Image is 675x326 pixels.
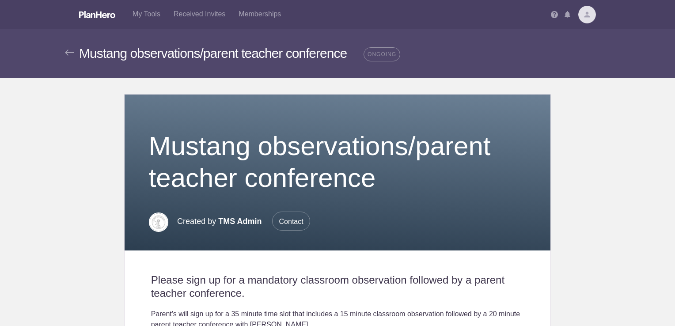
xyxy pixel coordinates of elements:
[79,11,115,18] img: Logo white planhero
[272,212,310,231] span: Contact
[65,49,74,56] img: Back arrow gray
[218,217,262,226] span: TMS Admin
[149,212,168,232] img: Logo 14
[79,46,347,61] span: Mustang observations/parent teacher conference
[551,11,558,18] img: Help icon
[177,212,310,231] p: Created by
[578,6,596,23] img: Davatar
[364,47,400,61] span: ONGOING
[565,11,570,18] img: Notifications
[151,273,524,300] h2: Please sign up for a mandatory classroom observation followed by a parent teacher conference.
[149,130,527,194] h1: Mustang observations/parent teacher conference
